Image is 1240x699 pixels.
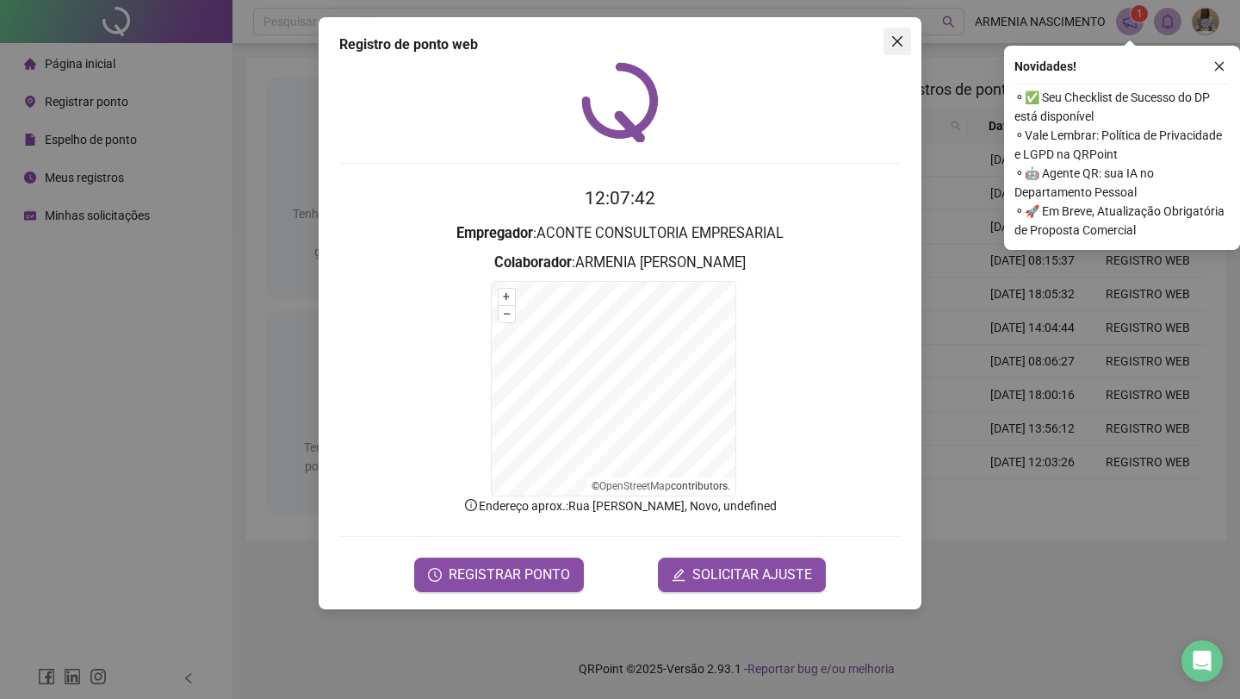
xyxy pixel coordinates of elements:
[1213,60,1225,72] span: close
[449,565,570,585] span: REGISTRAR PONTO
[585,188,655,209] time: 12:07:42
[414,558,584,592] button: REGISTRAR PONTO
[658,558,826,592] button: editSOLICITAR AJUSTE
[428,568,442,582] span: clock-circle
[456,225,533,241] strong: Empregador
[499,306,515,322] button: –
[1181,640,1223,682] div: Open Intercom Messenger
[339,252,901,274] h3: : ARMENIA [PERSON_NAME]
[339,34,901,55] div: Registro de ponto web
[463,497,479,513] span: info-circle
[494,254,572,271] strong: Colaborador
[1014,164,1230,202] span: ⚬ 🤖 Agente QR: sua IA no Departamento Pessoal
[1014,126,1230,164] span: ⚬ Vale Lembrar: Política de Privacidade e LGPD na QRPoint
[581,62,659,142] img: QRPoint
[1014,202,1230,240] span: ⚬ 🚀 Em Breve, Atualização Obrigatória de Proposta Comercial
[339,496,901,515] p: Endereço aprox. : Rua [PERSON_NAME], Novo, undefined
[883,28,911,55] button: Close
[890,34,904,48] span: close
[692,565,812,585] span: SOLICITAR AJUSTE
[1014,57,1076,76] span: Novidades !
[672,568,685,582] span: edit
[1014,88,1230,126] span: ⚬ ✅ Seu Checklist de Sucesso do DP está disponível
[339,222,901,245] h3: : ACONTE CONSULTORIA EMPRESARIAL
[592,480,730,492] li: © contributors.
[599,480,671,492] a: OpenStreetMap
[499,289,515,305] button: +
